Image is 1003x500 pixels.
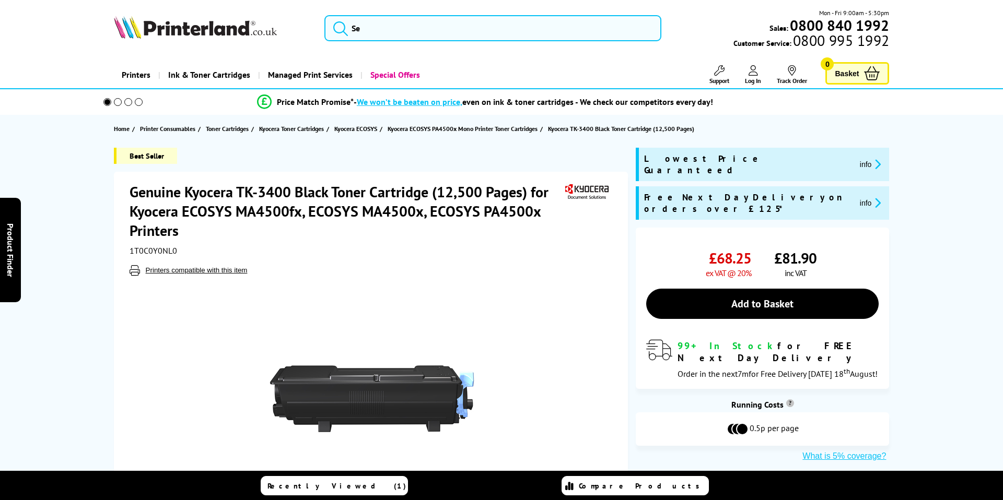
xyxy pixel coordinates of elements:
[709,65,729,85] a: Support
[644,192,851,215] span: Free Next Day Delivery on orders over £125*
[206,123,251,134] a: Toner Cartridges
[206,123,249,134] span: Toner Cartridges
[140,123,195,134] span: Printer Consumables
[646,340,879,378] div: modal_delivery
[791,35,889,45] span: 0800 995 1992
[388,123,538,134] span: Kyocera ECOSYS PA4500x Mono Printer Toner Cartridges
[388,123,540,134] a: Kyocera ECOSYS PA4500x Mono Printer Toner Cartridges
[114,123,130,134] span: Home
[738,368,749,379] span: 7m
[354,97,713,107] div: - even on ink & toner cartridges - We check our competitors every day!
[360,62,428,88] a: Special Offers
[745,77,761,85] span: Log In
[777,65,807,85] a: Track Order
[143,266,251,275] button: Printers compatible with this item
[357,97,462,107] span: We won’t be beaten on price,
[114,148,177,164] span: Best Seller
[562,476,709,495] a: Compare Products
[678,368,878,379] span: Order in the next for Free Delivery [DATE] 18 August!
[825,62,889,85] a: Basket 0
[277,97,354,107] span: Price Match Promise*
[769,23,788,33] span: Sales:
[259,123,324,134] span: Kyocera Toner Cartridges
[733,35,889,48] span: Customer Service:
[140,123,198,134] a: Printer Consumables
[5,223,16,277] span: Product Finder
[258,62,360,88] a: Managed Print Services
[821,57,834,70] span: 0
[130,245,177,256] span: 1T0C0Y0NL0
[706,268,751,278] span: ex VAT @ 20%
[158,62,258,88] a: Ink & Toner Cartridges
[261,476,408,495] a: Recently Viewed (1)
[324,15,661,41] input: Se
[646,289,879,319] a: Add to Basket
[644,153,851,176] span: Lowest Price Guaranteed
[89,93,881,111] li: modal_Promise
[844,366,850,376] sup: th
[785,268,807,278] span: inc VAT
[745,65,761,85] a: Log In
[835,66,859,80] span: Basket
[819,8,889,18] span: Mon - Fri 9:00am - 5:30pm
[857,158,884,170] button: promo-description
[548,125,694,133] span: Kyocera TK-3400 Black Toner Cartridge (12,500 Pages)
[709,77,729,85] span: Support
[267,481,406,491] span: Recently Viewed (1)
[678,340,777,352] span: 99+ In Stock
[130,182,563,240] h1: Genuine Kyocera TK-3400 Black Toner Cartridge (12,500 Pages) for Kyocera ECOSYS MA4500fx, ECOSYS ...
[579,481,705,491] span: Compare Products
[788,20,889,30] a: 0800 840 1992
[774,248,817,268] span: £81.90
[750,423,799,435] span: 0.5p per page
[114,16,277,39] img: Printerland Logo
[334,123,380,134] a: Kyocera ECOSYS
[114,62,158,88] a: Printers
[636,399,889,410] div: Running Costs
[799,451,889,461] button: What is 5% coverage?
[259,123,326,134] a: Kyocera Toner Cartridges
[786,399,794,407] sup: Cost per page
[168,62,250,88] span: Ink & Toner Cartridges
[709,248,751,268] span: £68.25
[790,16,889,35] b: 0800 840 1992
[857,197,884,209] button: promo-description
[114,16,311,41] a: Printerland Logo
[334,123,377,134] span: Kyocera ECOSYS
[678,340,879,364] div: for FREE Next Day Delivery
[563,182,611,201] img: Kyocera
[114,123,132,134] a: Home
